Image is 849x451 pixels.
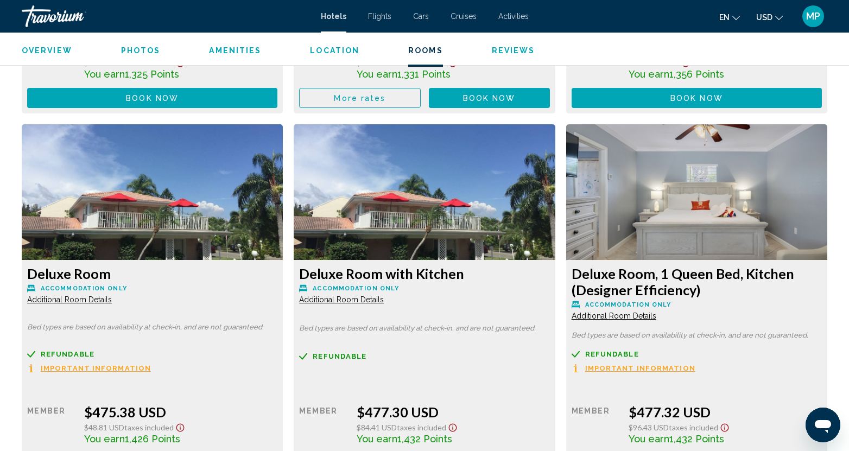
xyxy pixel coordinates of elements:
[492,46,535,55] button: Reviews
[397,68,451,80] span: 1,331 Points
[463,94,516,103] span: Book now
[451,12,477,21] a: Cruises
[669,423,718,432] span: Taxes included
[41,351,94,358] span: Refundable
[629,404,822,420] div: $477.32 USD
[357,433,397,444] span: You earn
[27,404,76,444] div: Member
[84,433,125,444] span: You earn
[357,423,397,432] span: $84.41 USD
[572,350,822,358] a: Refundable
[313,285,399,292] span: Accommodation Only
[209,46,261,55] button: Amenities
[669,433,724,444] span: 1,432 Points
[572,265,822,298] h3: Deluxe Room, 1 Queen Bed, Kitchen (Designer Efficiency)
[572,364,695,373] button: Important Information
[84,68,125,80] span: You earn
[799,5,827,28] button: User Menu
[397,423,446,432] span: Taxes included
[41,365,151,372] span: Important Information
[299,295,384,304] span: Additional Room Details
[357,404,550,420] div: $477.30 USD
[572,312,656,320] span: Additional Room Details
[310,46,359,55] button: Location
[719,9,740,25] button: Change language
[124,423,174,432] span: Taxes included
[321,12,346,21] a: Hotels
[718,420,731,433] button: Show Taxes and Fees disclaimer
[22,5,310,27] a: Travorium
[756,13,772,22] span: USD
[572,332,822,339] p: Bed types are based on availability at check-in, and are not guaranteed.
[806,408,840,442] iframe: Button to launch messaging window
[397,433,452,444] span: 1,432 Points
[334,94,385,103] span: More rates
[299,352,549,360] a: Refundable
[585,365,695,372] span: Important Information
[174,420,187,433] button: Show Taxes and Fees disclaimer
[125,68,179,80] span: 1,325 Points
[756,9,783,25] button: Change currency
[572,404,620,444] div: Member
[719,13,730,22] span: en
[566,124,827,260] img: febd589b-fc25-474d-a0e2-6cc1f384b724.jpeg
[299,325,549,332] p: Bed types are based on availability at check-in, and are not guaranteed.
[629,433,669,444] span: You earn
[629,68,669,80] span: You earn
[299,88,420,108] button: More rates
[357,68,397,80] span: You earn
[27,265,277,282] h3: Deluxe Room
[27,364,151,373] button: Important Information
[84,404,277,420] div: $475.38 USD
[670,94,723,103] span: Book now
[41,285,127,292] span: Accommodation Only
[22,124,283,260] img: 3e81fb7e-dd3e-4ecd-8142-c2945b8876ed.jpeg
[806,11,820,22] span: MP
[446,420,459,433] button: Show Taxes and Fees disclaimer
[429,88,550,108] button: Book now
[498,12,529,21] a: Activities
[413,12,429,21] a: Cars
[313,353,366,360] span: Refundable
[669,68,724,80] span: 1,356 Points
[125,433,180,444] span: 1,426 Points
[126,94,179,103] span: Book now
[27,350,277,358] a: Refundable
[368,12,391,21] a: Flights
[121,46,161,55] button: Photos
[629,423,669,432] span: $96.43 USD
[27,323,277,331] p: Bed types are based on availability at check-in, and are not guaranteed.
[27,88,277,108] button: Book now
[22,46,72,55] button: Overview
[299,404,348,444] div: Member
[572,88,822,108] button: Book now
[408,46,443,55] button: Rooms
[299,265,549,282] h3: Deluxe Room with Kitchen
[294,124,555,260] img: 3e81fb7e-dd3e-4ecd-8142-c2945b8876ed.jpeg
[84,423,124,432] span: $48.81 USD
[585,301,671,308] span: Accommodation Only
[585,351,639,358] span: Refundable
[27,295,112,304] span: Additional Room Details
